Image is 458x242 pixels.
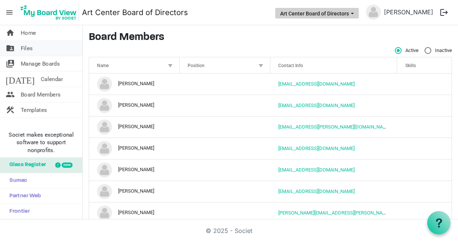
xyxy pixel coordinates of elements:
td: Amy Harris is template cell column header Name [89,74,180,95]
span: Frontier [6,204,30,219]
td: is template cell column header Skills [397,159,452,181]
span: menu [2,5,17,20]
td: Elizabeth Rubinstein is template cell column header Name [89,202,180,224]
td: obermanbrett@gmail.com is template cell column header Contact Info [270,159,397,181]
img: no-profile-picture.svg [97,141,112,156]
a: © 2025 - Societ [206,227,252,234]
span: Sumac [6,173,27,188]
a: My Board View Logo [18,3,82,22]
td: missllanos@gmail.com is template cell column header Contact Info [270,95,397,116]
a: [EMAIL_ADDRESS][DOMAIN_NAME] [278,146,355,151]
td: is template cell column header Skills [397,116,452,138]
span: Partner Web [6,188,41,204]
div: new [62,162,73,168]
span: switch_account [6,56,15,71]
button: Art Center Board of Directors dropdownbutton [275,8,359,18]
td: column header Position [180,95,270,116]
span: construction [6,103,15,118]
img: no-profile-picture.svg [97,205,112,221]
img: no-profile-picture.svg [97,98,112,113]
a: [EMAIL_ADDRESS][PERSON_NAME][DOMAIN_NAME] [278,124,391,130]
td: Anne Grissinger is template cell column header Name [89,138,180,159]
td: is template cell column header Skills [397,74,452,95]
img: no-profile-picture.svg [97,77,112,92]
a: [EMAIL_ADDRESS][DOMAIN_NAME] [278,81,355,87]
td: is template cell column header Skills [397,202,452,224]
td: cdemski@artcenternj.org is template cell column header Contact Info [270,181,397,202]
span: Active [395,47,419,54]
span: people [6,87,15,102]
span: Calendar [41,72,63,87]
span: Skills [405,63,416,68]
h3: Board Members [89,31,452,44]
span: Societ makes exceptional software to support nonprofits. [3,131,79,154]
img: no-profile-picture.svg [97,184,112,199]
span: Home [21,25,36,40]
a: [EMAIL_ADDRESS][DOMAIN_NAME] [278,188,355,194]
img: no-profile-picture.svg [97,162,112,178]
span: folder_shared [6,41,15,56]
td: column header Position [180,138,270,159]
td: column header Position [180,116,270,138]
span: Manage Boards [21,56,60,71]
td: Anamaria LLanos is template cell column header Name [89,95,180,116]
td: elizabeth.rubinstein@gmail.com is template cell column header Contact Info [270,202,397,224]
a: Art Center Board of Directors [82,5,188,20]
span: Inactive [425,47,452,54]
td: andre.r.renaudo@gmail.com is template cell column header Contact Info [270,116,397,138]
td: is template cell column header Skills [397,138,452,159]
a: [EMAIL_ADDRESS][DOMAIN_NAME] [278,103,355,108]
span: Files [21,41,33,56]
span: Board Members [21,87,61,102]
td: column header Position [180,159,270,181]
span: Glass Register [6,158,46,173]
span: home [6,25,15,40]
img: My Board View Logo [18,3,79,22]
a: [PERSON_NAME][EMAIL_ADDRESS][PERSON_NAME][DOMAIN_NAME] [278,210,427,216]
td: column header Position [180,74,270,95]
td: brett oberman is template cell column header Name [89,159,180,181]
td: column header Position [180,181,270,202]
span: Templates [21,103,47,118]
span: [DATE] [6,72,35,87]
td: amahoney1@yahoo.com is template cell column header Contact Info [270,74,397,95]
img: no-profile-picture.svg [97,119,112,135]
td: column header Position [180,202,270,224]
span: Position [188,63,205,68]
span: Name [97,63,109,68]
span: Contact Info [278,63,303,68]
a: [EMAIL_ADDRESS][DOMAIN_NAME] [278,167,355,173]
td: Cassandra Demski is template cell column header Name [89,181,180,202]
td: agrissinger@gmail.com is template cell column header Contact Info [270,138,397,159]
a: [PERSON_NAME] [381,5,436,20]
td: Andre Renaudo is template cell column header Name [89,116,180,138]
img: no-profile-picture.svg [366,5,381,20]
button: logout [436,5,452,20]
td: is template cell column header Skills [397,181,452,202]
td: is template cell column header Skills [397,95,452,116]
